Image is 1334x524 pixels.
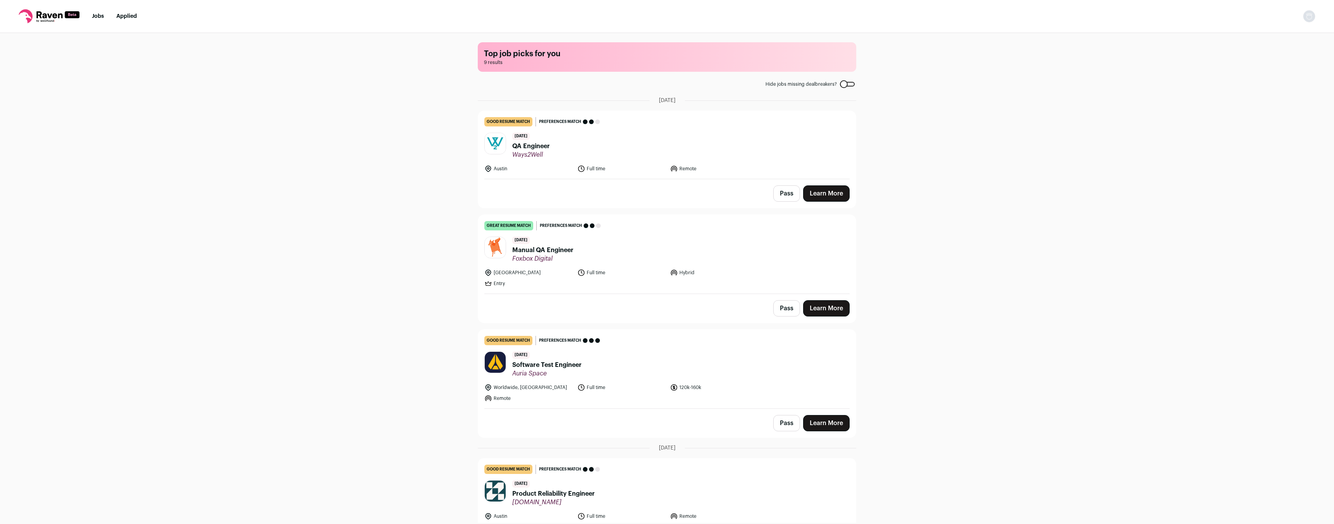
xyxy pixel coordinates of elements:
span: [DATE] [659,97,676,104]
li: Full time [577,512,666,520]
span: [DATE] [512,351,530,359]
span: Hide jobs missing dealbreakers? [765,81,837,87]
a: Jobs [92,14,104,19]
a: good resume match Preferences match [DATE] Software Test Engineer Auria Space Worldwide, [GEOGRAP... [478,330,856,408]
a: great resume match Preferences match [DATE] Manual QA Engineer Foxbox Digital [GEOGRAPHIC_DATA] F... [478,215,856,294]
li: Full time [577,269,666,277]
span: 9 results [484,59,850,66]
span: Software Test Engineer [512,360,582,370]
li: Hybrid [670,269,759,277]
span: Preferences match [539,337,581,344]
li: Full time [577,384,666,391]
li: Remote [670,165,759,173]
span: QA Engineer [512,142,550,151]
button: Open dropdown [1303,10,1315,22]
span: [DATE] [512,133,530,140]
img: 4b610be7d0a00a1e5abff322637c7380b64ee20304a054a3a2a71cad34b4de72.jpg [485,352,506,373]
span: Preferences match [539,465,581,473]
a: Learn More [803,415,850,431]
li: Entry [484,280,573,287]
span: Auria Space [512,370,582,377]
span: Manual QA Engineer [512,246,574,255]
a: Applied [116,14,137,19]
li: Remote [670,512,759,520]
span: [DOMAIN_NAME] [512,498,595,506]
span: [DATE] [512,237,530,244]
span: [DATE] [512,480,530,488]
li: Full time [577,165,666,173]
img: 93464a90c3400cc6f48eeb1595e75886c9c97580e75b9831b35e757311812b08.jpg [485,481,506,502]
a: Learn More [803,185,850,202]
img: abc018580d59f3ecb5033000d188af7e6a6aa9f252219800fe1ae89f7d7de02e.jpg [485,235,506,259]
span: Foxbox Digital [512,255,574,263]
li: 120k-160k [670,384,759,391]
button: Pass [773,300,800,316]
h1: Top job picks for you [484,48,850,59]
span: Product Reliability Engineer [512,489,595,498]
span: [DATE] [659,444,676,452]
li: Remote [484,394,573,402]
div: good resume match [484,117,532,126]
span: Preferences match [539,118,581,126]
img: 6c0348c1edeea70d4a042a56f9fa68f69e7f741041a951261892828543d34309.jpg [485,133,506,154]
span: Ways2Well [512,151,550,159]
img: nopic.png [1303,10,1315,22]
button: Pass [773,415,800,431]
button: Pass [773,185,800,202]
li: [GEOGRAPHIC_DATA] [484,269,573,277]
li: Austin [484,512,573,520]
div: great resume match [484,221,533,230]
div: good resume match [484,336,532,345]
span: Preferences match [540,222,582,230]
li: Worldwide, [GEOGRAPHIC_DATA] [484,384,573,391]
a: Learn More [803,300,850,316]
li: Austin [484,165,573,173]
div: good resume match [484,465,532,474]
a: good resume match Preferences match [DATE] QA Engineer Ways2Well Austin Full time Remote [478,111,856,179]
